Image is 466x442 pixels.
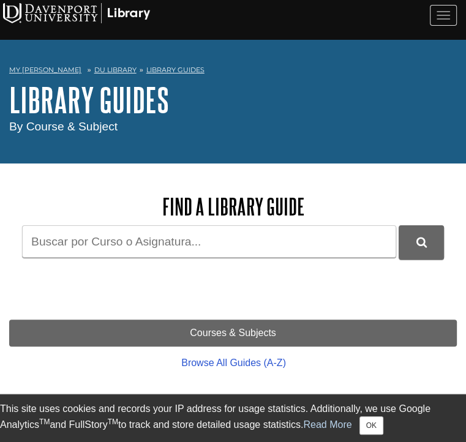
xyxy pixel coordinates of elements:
a: Browse All Guides (A-Z) [10,350,457,376]
sup: TM [108,418,118,426]
a: Read More [303,419,351,430]
a: DU Library [94,66,137,74]
a: Library Guides [146,66,205,74]
h2: Find a Library Guide [9,194,457,219]
a: Courses & Subjects [9,320,457,346]
nav: breadcrumb [9,62,457,81]
input: Buscar por Curso o Asignatura... [22,225,396,258]
sup: TM [39,418,50,426]
i: Buscar en las guías de la biblioteca [416,237,427,248]
h1: Library Guides [9,81,457,118]
div: By Course & Subject [9,118,457,136]
img: Davenport University Logo [3,3,150,23]
button: Close [359,416,383,435]
a: My [PERSON_NAME] [9,65,81,75]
